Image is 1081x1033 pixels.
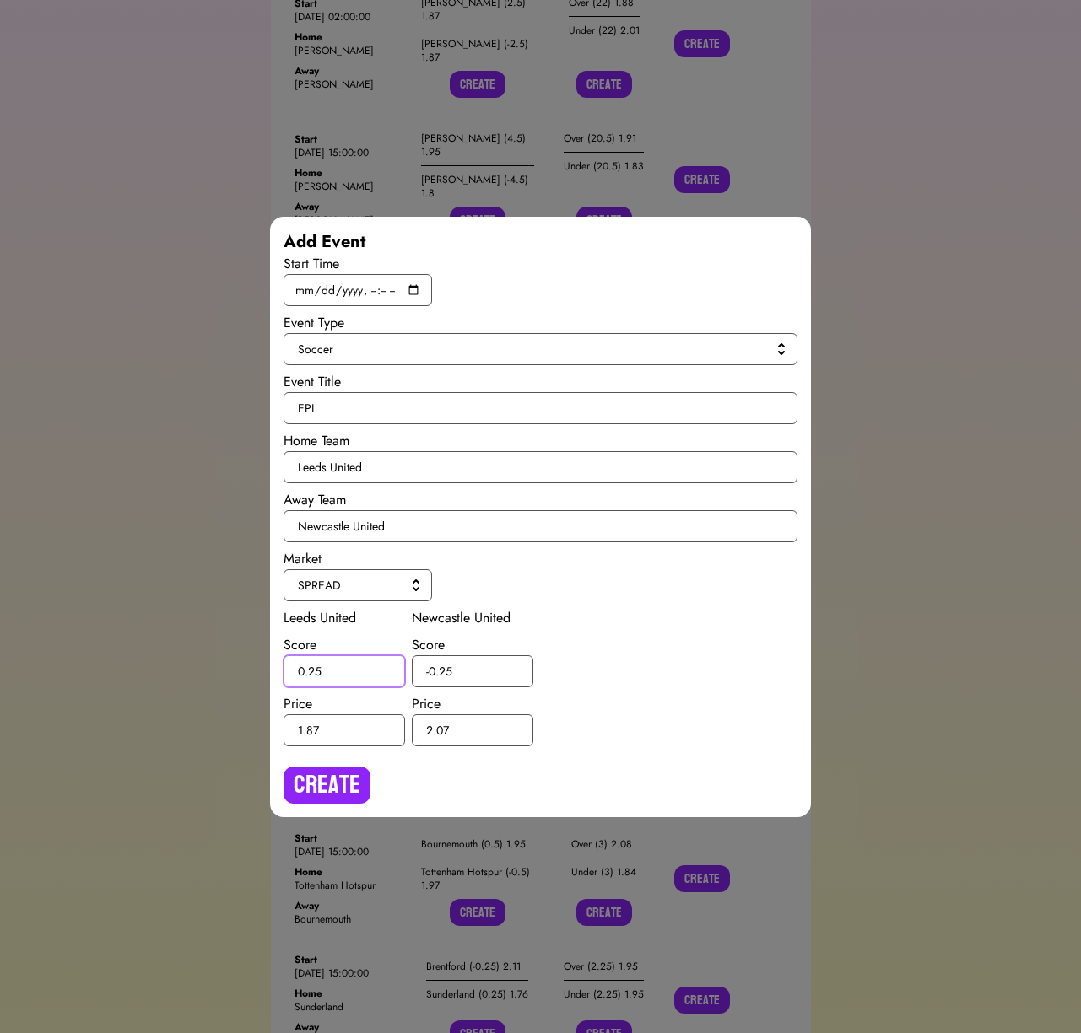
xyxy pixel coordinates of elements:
[412,608,533,628] div: Newcastle United
[412,635,533,655] div: Score
[284,230,797,254] div: Add Event
[412,694,533,714] div: Price
[298,341,776,358] span: Soccer
[284,372,797,392] div: Event Title
[284,431,797,451] div: Home Team
[284,694,405,714] div: Price
[284,767,370,804] button: Create
[284,608,405,628] div: Leeds United
[284,313,797,333] div: Event Type
[298,577,411,594] span: SPREAD
[284,549,797,569] div: Market
[284,635,405,655] div: Score
[284,490,797,510] div: Away Team
[284,333,797,365] button: Soccer
[284,254,797,274] div: Start Time
[284,569,432,601] button: SPREAD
